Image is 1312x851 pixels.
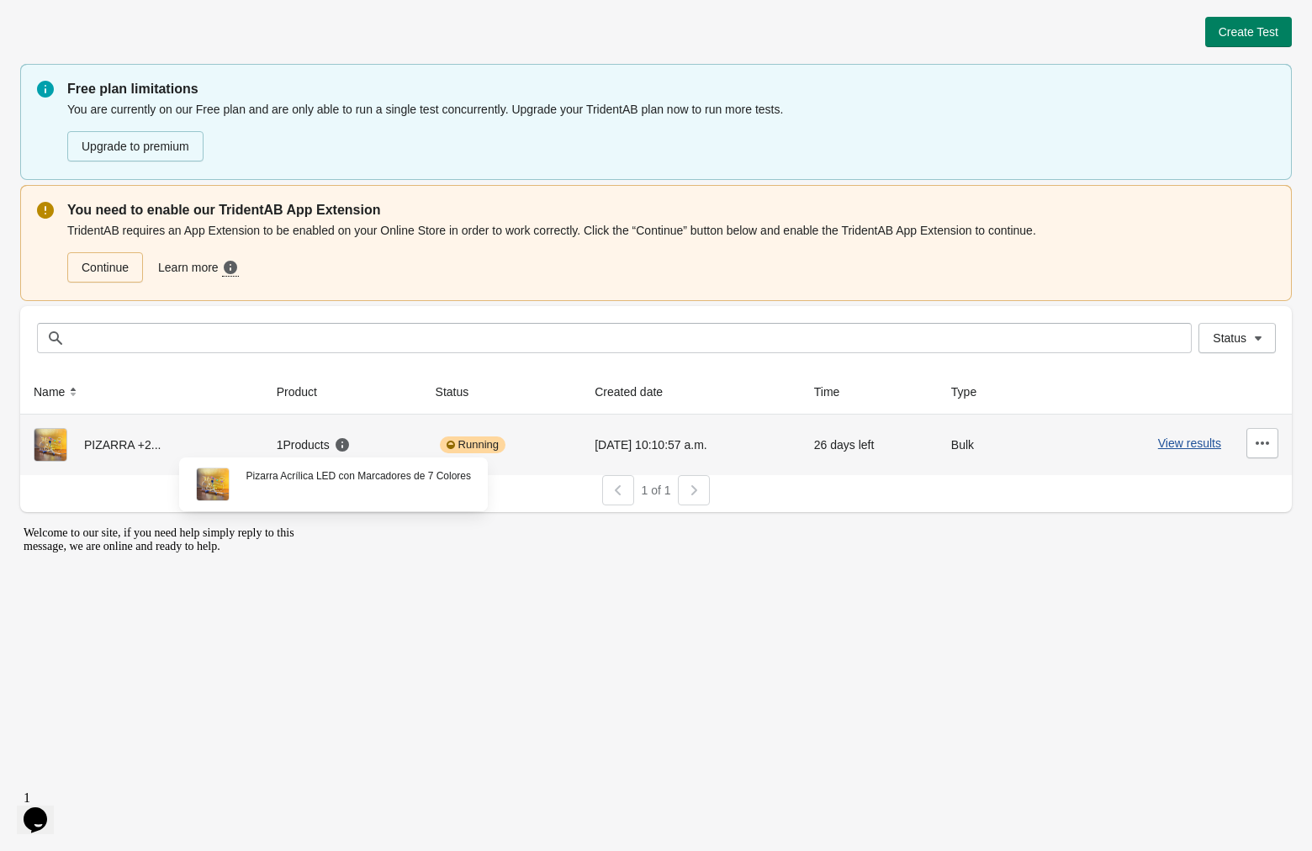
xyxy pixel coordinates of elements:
a: Learn more [151,252,249,283]
div: Welcome to our site, if you need help simply reply to this message, we are online and ready to help. [7,7,309,34]
button: Create Test [1205,17,1292,47]
div: Pizarra Acrílica LED con Marcadores de 7 Colores [246,468,471,484]
button: Name [27,377,88,407]
a: Continue [67,252,143,283]
div: You are currently on our Free plan and are only able to run a single test concurrently. Upgrade y... [67,99,1275,163]
button: Status [429,377,493,407]
button: Created date [588,377,686,407]
img: Pizarra_magica.png [197,468,229,500]
button: Time [807,377,864,407]
div: PIZARRA +2... [34,428,250,462]
button: Type [944,377,1000,407]
div: 1 Products [277,436,351,453]
span: Learn more [158,259,222,277]
button: Status [1198,323,1276,353]
span: 1 of 1 [641,484,670,497]
div: Running [440,436,505,453]
p: You need to enable our TridentAB App Extension [67,200,1275,220]
iframe: chat widget [17,784,71,834]
span: Create Test [1219,25,1278,39]
div: Bulk [951,428,1034,462]
span: Welcome to our site, if you need help simply reply to this message, we are online and ready to help. [7,7,278,33]
button: Product [270,377,341,407]
button: View results [1158,436,1221,450]
iframe: chat widget [17,520,320,775]
span: Status [1213,331,1246,345]
button: Upgrade to premium [67,131,204,161]
div: TridentAB requires an App Extension to be enabled on your Online Store in order to work correctly... [67,220,1275,284]
div: [DATE] 10:10:57 a.m. [595,428,787,462]
p: Free plan limitations [67,79,1275,99]
div: 26 days left [814,428,924,462]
